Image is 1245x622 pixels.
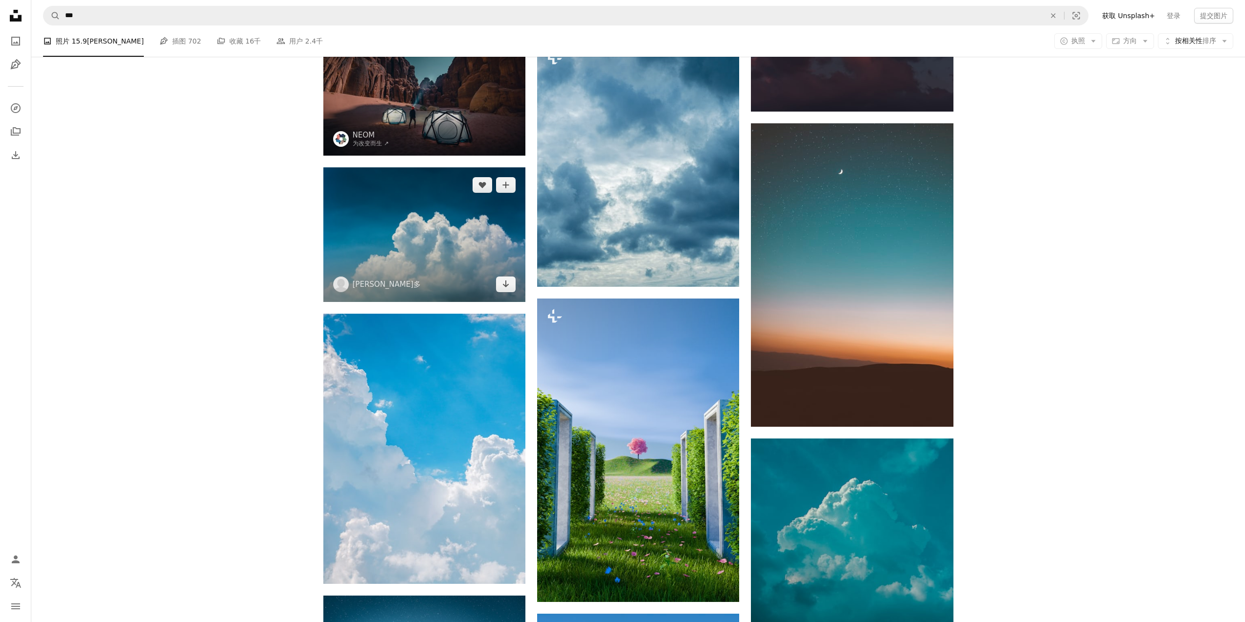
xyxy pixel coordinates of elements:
[537,40,739,287] img: 一架飞机飞过多云的蓝天
[6,573,25,593] button: 语言
[496,177,516,193] button: 添加到收藏夹
[537,159,739,167] a: 一架飞机飞过多云的蓝天
[353,140,389,147] a: 为改变而生 ↗
[6,31,25,51] a: 照片
[537,299,739,602] img: 田野中央有一棵粉色的树
[1054,33,1102,49] button: 执照
[1096,8,1161,23] a: 获取 Unsplash+
[1194,8,1233,23] button: 提交图片
[229,37,243,45] font: 收藏
[6,550,25,569] a: 登录 / 注册
[172,37,186,45] font: 插图
[353,130,389,140] a: NEOM
[323,167,525,302] img: 多云的天空
[537,446,739,455] a: 田野中央有一棵粉色的树
[188,37,201,45] font: 702
[323,314,525,583] img: 白天的白云和蓝天
[473,177,492,193] button: 喜欢
[323,230,525,239] a: 多云的天空
[353,131,375,139] font: NEOM
[276,25,323,57] a: 用户 2.4千
[323,21,525,156] img: 一名男子站在沙漠中的帐篷旁
[6,145,25,165] a: 下载历史记录
[1106,33,1154,49] button: 方向
[496,276,516,292] a: 下载
[751,271,953,279] a: 星空下的沙漠
[44,6,60,25] button: 搜索 Unsplash
[353,280,421,289] font: [PERSON_NAME]多
[1158,33,1233,49] button: 按相关性排序
[333,131,349,147] img: 前往 NEOM 的个人资料
[289,37,303,45] font: 用户
[1064,6,1088,25] button: 视觉搜索
[323,444,525,453] a: 白天的白云和蓝天
[6,98,25,118] a: 探索
[246,37,261,45] font: 16千
[1042,6,1064,25] button: 清除
[1102,12,1155,20] font: 获取 Unsplash+
[1123,37,1137,45] font: 方向
[1202,37,1216,45] font: 排序
[751,123,953,427] img: 星空下的沙漠
[159,25,201,57] a: 插图 702
[1175,37,1202,45] font: 按相关性
[323,84,525,92] a: 一名男子站在沙漠中的帐篷旁
[6,6,25,27] a: 首页 — Unsplash
[1200,12,1227,20] font: 提交图片
[6,597,25,616] button: 菜单
[6,122,25,141] a: 收藏
[43,6,1088,25] form: 在全站范围内查找视觉效果
[217,25,261,57] a: 收藏 16千
[305,37,323,45] font: 2.4千
[1167,12,1180,20] font: 登录
[751,586,953,595] a: 多云天空的航空摄影
[353,140,383,147] font: 为改变而生
[384,140,389,147] font: ↗
[353,279,421,289] a: [PERSON_NAME]多
[1161,8,1186,23] a: 登录
[333,276,349,292] img: 前往 Alex Machado 的个人资料
[1071,37,1085,45] font: 执照
[6,55,25,74] a: 插图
